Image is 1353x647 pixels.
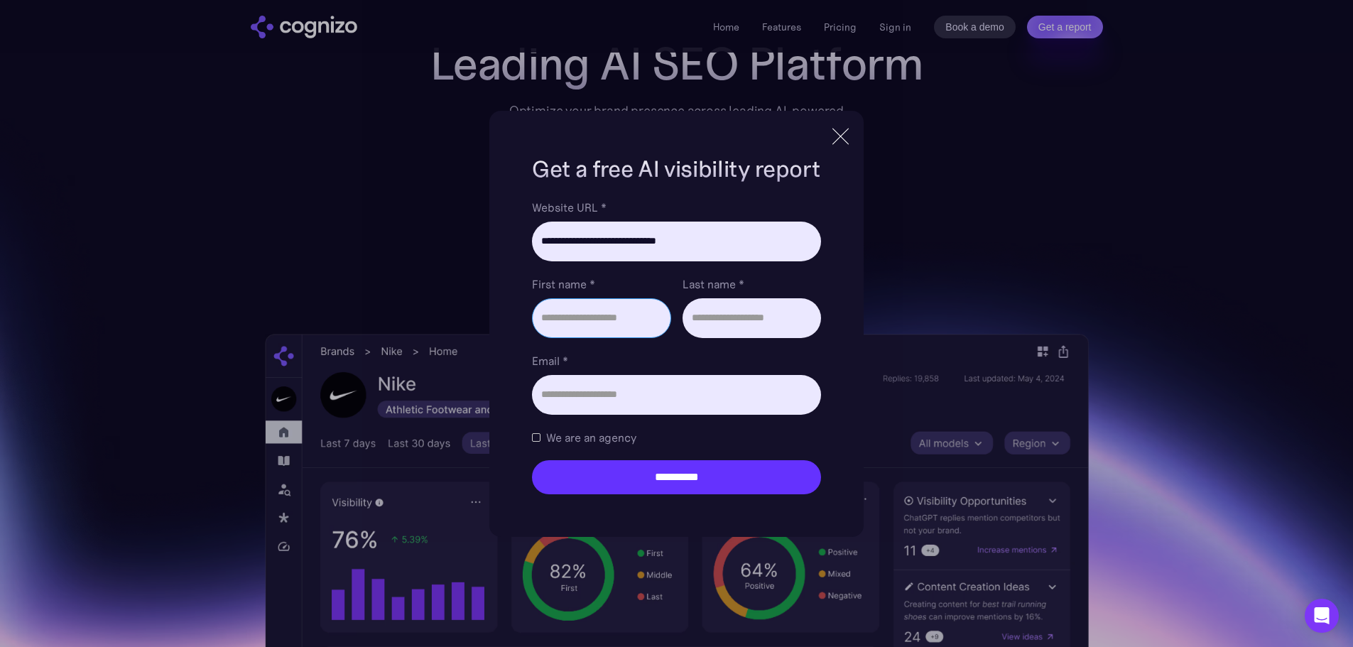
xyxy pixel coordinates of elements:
div: Open Intercom Messenger [1305,599,1339,633]
span: We are an agency [546,429,636,446]
label: Last name * [683,276,821,293]
label: First name * [532,276,670,293]
label: Email * [532,352,820,369]
h1: Get a free AI visibility report [532,153,820,185]
label: Website URL * [532,199,820,216]
form: Brand Report Form [532,199,820,494]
